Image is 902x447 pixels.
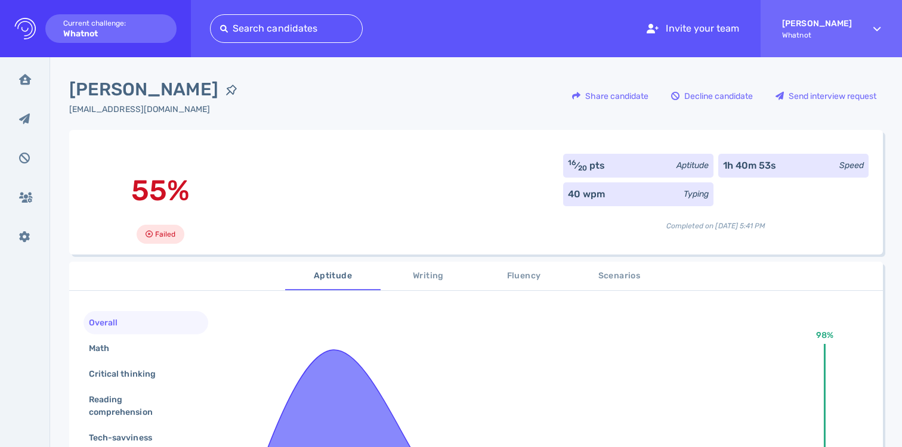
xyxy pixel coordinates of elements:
div: Decline candidate [665,82,759,110]
sub: 20 [578,164,587,172]
button: Decline candidate [665,82,759,110]
div: Completed on [DATE] 5:41 PM [563,211,869,231]
span: Aptitude [292,269,373,284]
div: 40 wpm [568,187,605,201]
div: Click to copy the email address [69,103,245,116]
div: Reading comprehension [87,391,196,421]
div: Tech-savviness [87,429,166,446]
text: 98% [816,330,833,340]
div: Math [87,340,123,357]
span: Fluency [483,269,564,284]
div: Overall [87,314,132,331]
span: Whatnot [782,31,852,39]
div: 1h 40m 53s [723,159,777,173]
span: [PERSON_NAME] [69,76,218,103]
sup: 16 [568,159,576,167]
div: Critical thinking [87,365,170,383]
div: ⁄ pts [568,159,606,173]
button: Share candidate [566,82,655,110]
span: 55% [131,173,190,207]
span: Writing [388,269,469,284]
span: Failed [155,227,175,241]
button: Send interview request [769,82,883,110]
div: Aptitude [676,159,709,172]
div: Send interview request [770,82,882,110]
div: Typing [684,188,709,200]
div: Speed [839,159,864,172]
strong: [PERSON_NAME] [782,18,852,29]
span: Scenarios [579,269,660,284]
